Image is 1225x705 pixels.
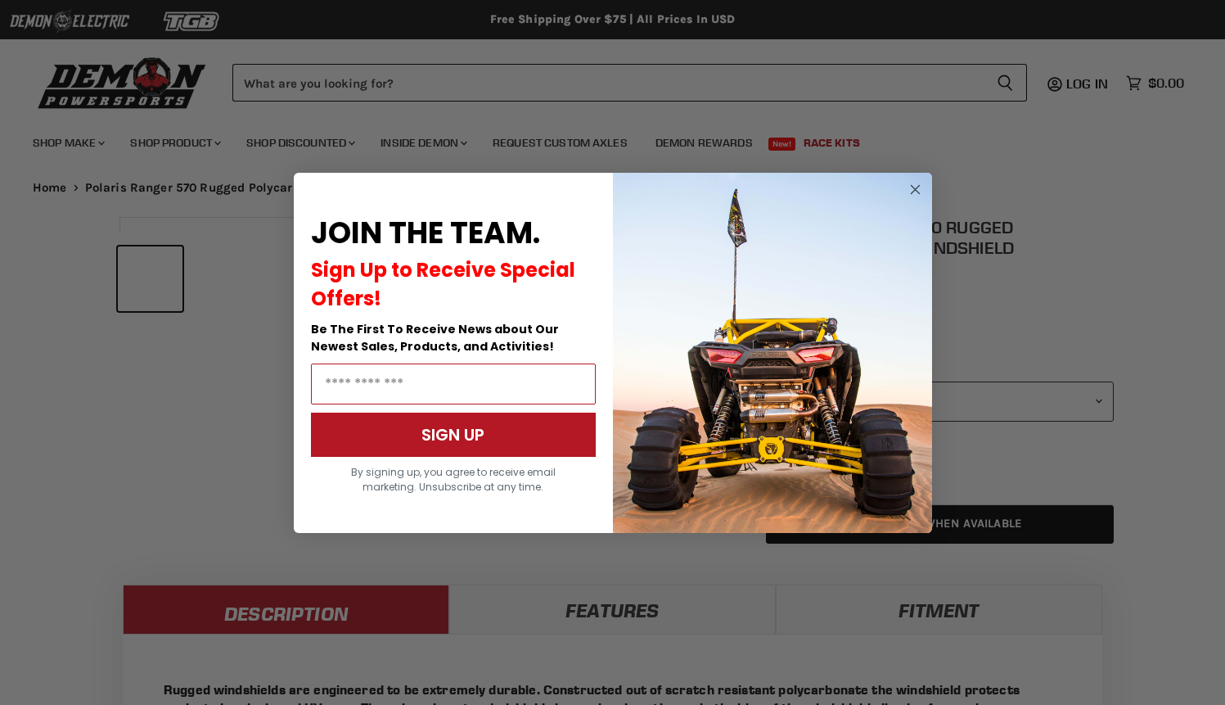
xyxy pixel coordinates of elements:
[311,256,575,312] span: Sign Up to Receive Special Offers!
[351,465,556,494] span: By signing up, you agree to receive email marketing. Unsubscribe at any time.
[311,364,596,404] input: Email Address
[311,321,559,355] span: Be The First To Receive News about Our Newest Sales, Products, and Activities!
[613,173,932,533] img: a9095488-b6e7-41ba-879d-588abfab540b.jpeg
[311,413,596,457] button: SIGN UP
[311,212,540,254] span: JOIN THE TEAM.
[905,179,926,200] button: Close dialog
